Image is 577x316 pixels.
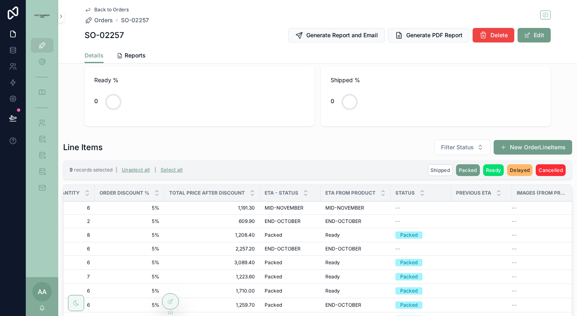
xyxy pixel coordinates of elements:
[431,167,450,173] span: Shipped
[265,288,282,294] span: Packed
[325,205,386,211] a: MID-NOVEMBER
[395,273,446,280] a: Packed
[512,288,563,294] a: --
[100,205,159,211] a: 5%
[119,163,153,176] button: Unselect all
[483,164,504,176] button: Ready
[169,232,255,238] span: 1,208.40
[507,164,532,176] button: Delayed
[265,232,282,238] span: Packed
[512,205,563,211] a: --
[169,218,255,225] span: 609.90
[100,259,159,266] a: 5%
[94,93,98,109] div: 0
[288,28,385,42] button: Generate Report and Email
[265,246,301,252] span: END-OCTOBER
[100,232,159,238] span: 5%
[325,259,386,266] a: Ready
[512,288,517,294] span: --
[400,273,418,280] div: Packed
[441,143,474,151] span: Filter Status
[395,231,446,239] a: Packed
[512,274,563,280] a: --
[265,232,316,238] a: Packed
[100,246,159,252] a: 5%
[456,190,491,196] span: Previous ETA
[169,288,255,294] span: 1,710.00
[536,164,566,176] button: Cancelled
[39,205,90,211] a: 6
[456,164,480,176] button: Packed
[125,51,146,59] span: Reports
[395,246,400,252] span: --
[54,190,80,196] span: Quantity
[85,30,124,41] h1: SO-02257
[400,287,418,295] div: Packed
[395,205,446,211] a: --
[395,259,446,266] a: Packed
[265,246,316,252] a: END-OCTOBER
[406,31,462,39] span: Generate PDF Report
[265,302,282,308] span: Packed
[494,140,572,155] button: New OrderLineItems
[473,28,514,42] button: Delete
[169,259,255,266] span: 3,089.40
[100,302,159,308] a: 5%
[512,218,517,225] span: --
[265,190,298,196] span: Eta - Status
[39,302,90,308] span: 6
[395,190,415,196] span: Status
[85,51,104,59] span: Details
[395,218,400,225] span: --
[85,48,104,64] a: Details
[395,205,400,211] span: --
[169,205,255,211] a: 1,191.30
[169,302,255,308] a: 1,259.70
[100,288,159,294] a: 5%
[325,274,386,280] a: Ready
[400,259,418,266] div: Packed
[39,246,90,252] a: 6
[395,218,446,225] a: --
[100,190,149,196] span: Order Discount %
[39,259,90,266] a: 6
[331,93,334,109] div: 0
[325,302,386,308] a: END-OCTOBER
[116,167,117,173] span: |
[395,301,446,309] a: Packed
[169,274,255,280] span: 1,223.60
[490,31,508,39] span: Delete
[94,16,113,24] span: Orders
[31,15,53,18] img: App logo
[265,205,303,211] span: MID-NOVEMBER
[512,246,517,252] span: --
[434,140,490,155] button: Select Button
[325,205,364,211] span: MID-NOVEMBER
[517,190,568,196] span: Images (from Product)
[325,259,340,266] span: Ready
[306,31,378,39] span: Generate Report and Email
[325,232,386,238] a: Ready
[512,205,517,211] span: --
[265,274,282,280] span: Packed
[121,16,149,24] a: SO-02257
[325,232,340,238] span: Ready
[26,32,58,206] div: scrollable content
[100,274,159,280] a: 5%
[325,218,361,225] span: END-OCTOBER
[39,218,90,225] a: 2
[486,167,501,173] span: Ready
[512,246,563,252] a: --
[169,190,245,196] span: Total Price After Discount
[265,288,316,294] a: Packed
